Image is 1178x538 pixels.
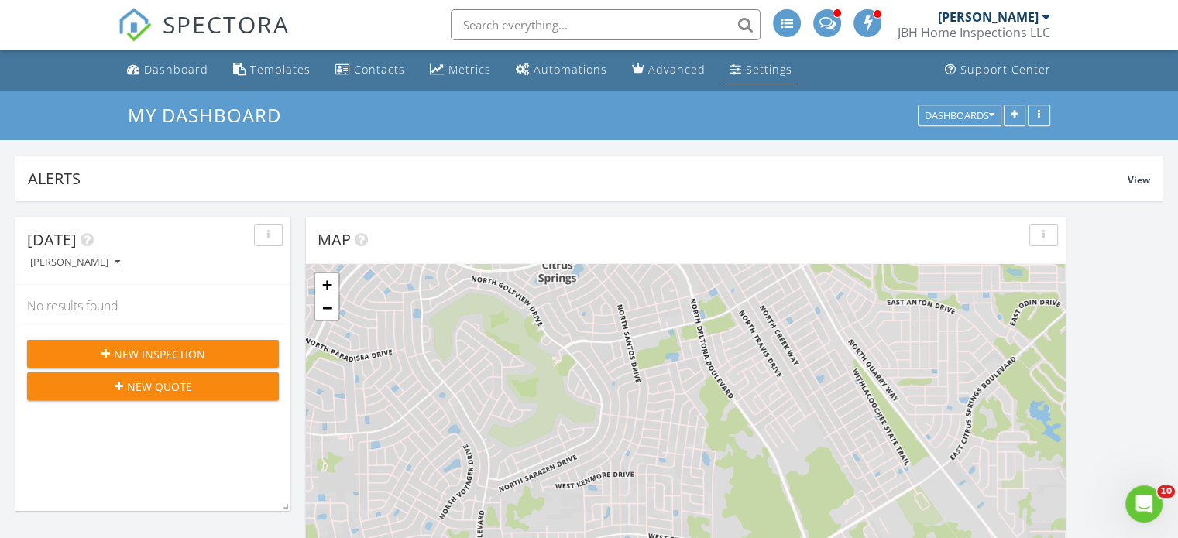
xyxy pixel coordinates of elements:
span: New Inspection [114,346,205,362]
div: Automations [534,62,607,77]
span: [DATE] [27,229,77,250]
a: My Dashboard [128,102,294,128]
div: Dashboards [925,110,994,121]
a: Contacts [329,56,411,84]
input: Search everything... [451,9,761,40]
a: Settings [724,56,798,84]
button: New Inspection [27,340,279,368]
a: Automations (Advanced) [510,56,613,84]
a: Support Center [939,56,1057,84]
div: JBH Home Inspections LLC [898,25,1050,40]
iframe: Intercom live chat [1125,485,1163,523]
div: Support Center [960,62,1051,77]
div: Contacts [354,62,405,77]
span: Map [318,229,351,250]
div: Settings [746,62,792,77]
div: Metrics [448,62,491,77]
a: SPECTORA [118,21,290,53]
span: View [1128,173,1150,187]
a: Advanced [626,56,712,84]
a: Dashboard [121,56,215,84]
span: New Quote [127,379,192,395]
div: [PERSON_NAME] [30,257,120,268]
span: 10 [1157,485,1175,498]
a: Zoom out [315,296,338,320]
div: [PERSON_NAME] [938,9,1039,25]
img: The Best Home Inspection Software - Spectora [118,8,152,42]
div: Alerts [28,168,1128,189]
div: Templates [250,62,311,77]
a: Templates [227,56,317,84]
div: Dashboard [144,62,208,77]
a: Zoom in [315,273,338,296]
button: New Quote [27,372,279,400]
button: Dashboards [918,105,1001,126]
div: No results found [15,285,290,327]
button: [PERSON_NAME] [27,252,123,273]
a: Metrics [424,56,497,84]
div: Advanced [648,62,706,77]
span: SPECTORA [163,8,290,40]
